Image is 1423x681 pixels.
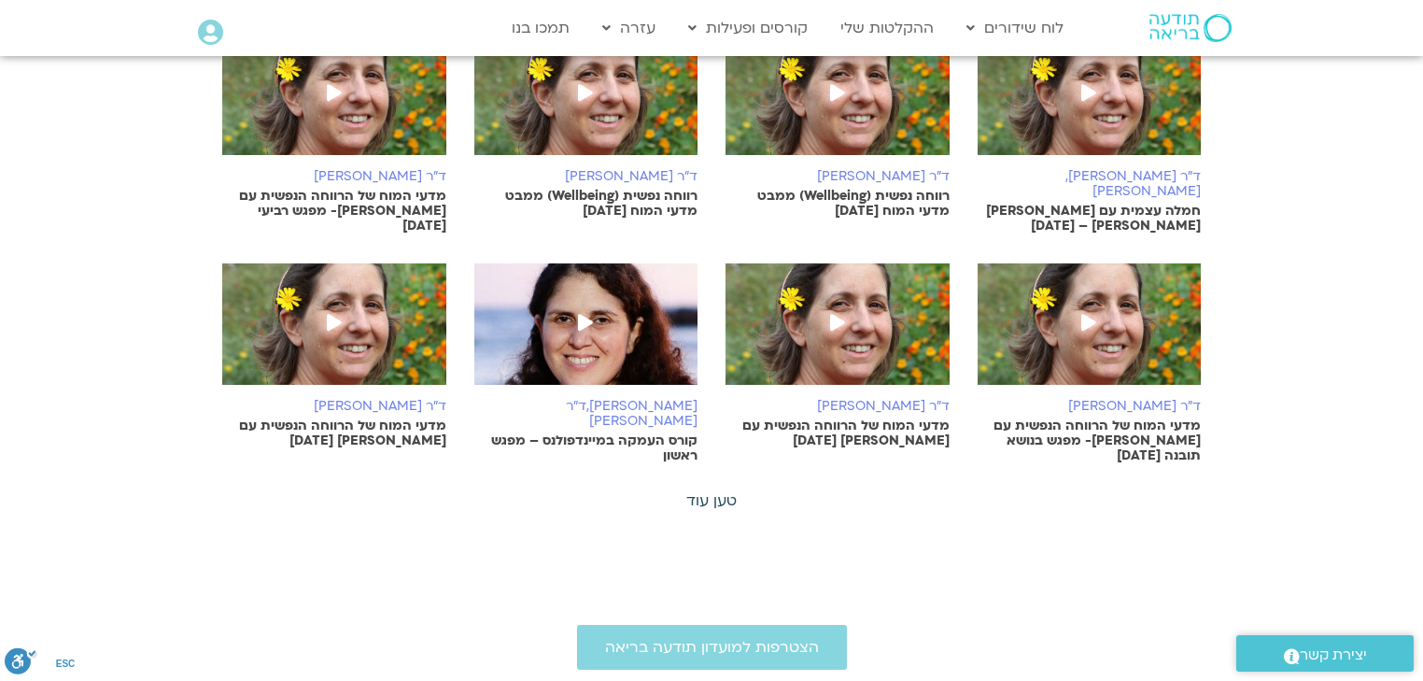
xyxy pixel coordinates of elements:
img: %D7%A0%D7%95%D7%A2%D7%94-%D7%90%D7%9C%D7%91%D7%9C%D7%93%D7%94.png [978,263,1202,404]
h6: [PERSON_NAME],ד"ר [PERSON_NAME] [474,399,698,429]
h6: ד"ר [PERSON_NAME] [222,169,446,184]
h6: ד"ר [PERSON_NAME],[PERSON_NAME] [978,169,1202,199]
a: ד"ר [PERSON_NAME]מדעי המוח של הרווחה הנפשית עם [PERSON_NAME]- מפגש בנושא תובנה [DATE] [978,263,1202,463]
a: ד"ר [PERSON_NAME],[PERSON_NAME]חמלה עצמית עם [PERSON_NAME] [PERSON_NAME] – [DATE] [978,34,1202,234]
p: קורס העמקה במיינדפולנס – מפגש ראשון [474,433,698,463]
a: ד"ר [PERSON_NAME]רווחה נפשית (Wellbeing) ממבט מדעי המוח [DATE] [474,34,698,219]
h6: ד"ר [PERSON_NAME] [978,399,1202,414]
a: תמכו בנו [502,10,579,46]
img: %D7%A0%D7%95%D7%A2%D7%94-%D7%90%D7%9C%D7%91%D7%9C%D7%93%D7%94.png [978,34,1202,174]
a: יצירת קשר [1236,635,1414,672]
a: ההקלטות שלי [831,10,943,46]
h6: ד"ר [PERSON_NAME] [726,399,950,414]
a: לוח שידורים [957,10,1073,46]
p: מדעי המוח של הרווחה הנפשית עם [PERSON_NAME] [DATE] [222,419,446,448]
p: רווחה נפשית (Wellbeing) ממבט מדעי המוח [DATE] [726,189,950,219]
h6: ד"ר [PERSON_NAME] [474,169,698,184]
p: רווחה נפשית (Wellbeing) ממבט מדעי המוח [DATE] [474,189,698,219]
h6: ד"ר [PERSON_NAME] [726,169,950,184]
span: הצטרפות למועדון תודעה בריאה [605,639,819,656]
img: %D7%A0%D7%95%D7%A2%D7%94-%D7%90%D7%9C%D7%91%D7%9C%D7%93%D7%94.png [726,263,950,404]
p: מדעי המוח של הרווחה הנפשית עם [PERSON_NAME]- מפגש בנושא תובנה [DATE] [978,419,1202,463]
a: הצטרפות למועדון תודעה בריאה [577,625,847,670]
a: ד"ר [PERSON_NAME]מדעי המוח של הרווחה הנפשית עם [PERSON_NAME] [DATE] [726,263,950,448]
a: קורסים ופעילות [679,10,817,46]
a: ד"ר [PERSON_NAME]מדעי המוח של הרווחה הנפשית עם [PERSON_NAME]- מפגש רביעי [DATE] [222,34,446,234]
a: עזרה [593,10,665,46]
p: מדעי המוח של הרווחה הנפשית עם [PERSON_NAME] [DATE] [726,419,950,448]
img: %D7%A0%D7%95%D7%A2%D7%94-%D7%90%D7%9C%D7%91%D7%9C%D7%93%D7%94.png [222,263,446,404]
a: טען עוד [686,490,737,511]
p: מדעי המוח של הרווחה הנפשית עם [PERSON_NAME]- מפגש רביעי [DATE] [222,189,446,234]
p: חמלה עצמית עם [PERSON_NAME] [PERSON_NAME] – [DATE] [978,204,1202,234]
a: [PERSON_NAME],ד"ר [PERSON_NAME]קורס העמקה במיינדפולנס – מפגש ראשון [474,263,698,463]
img: תודעה בריאה [1149,14,1232,42]
img: %D7%A0%D7%95%D7%A2%D7%94-%D7%90%D7%9C%D7%91%D7%9C%D7%93%D7%94.png [474,34,698,174]
img: %D7%A0%D7%95%D7%A2%D7%94-%D7%90%D7%9C%D7%91%D7%9C%D7%93%D7%94.png [726,34,950,174]
a: ד"ר [PERSON_NAME]מדעי המוח של הרווחה הנפשית עם [PERSON_NAME] [DATE] [222,263,446,448]
h6: ד"ר [PERSON_NAME] [222,399,446,414]
img: %D7%A0%D7%95%D7%A2%D7%94-%D7%90%D7%9C%D7%91%D7%9C%D7%93%D7%94.png [222,34,446,174]
a: ד"ר [PERSON_NAME]רווחה נפשית (Wellbeing) ממבט מדעי המוח [DATE] [726,34,950,219]
img: michal-%D7%9E%D7%99%D7%9B%D7%9C-%D7%92%D7%95%D7%A8%D7%9C-e1652661943385.jpg [474,263,698,404]
span: יצירת קשר [1300,643,1367,668]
